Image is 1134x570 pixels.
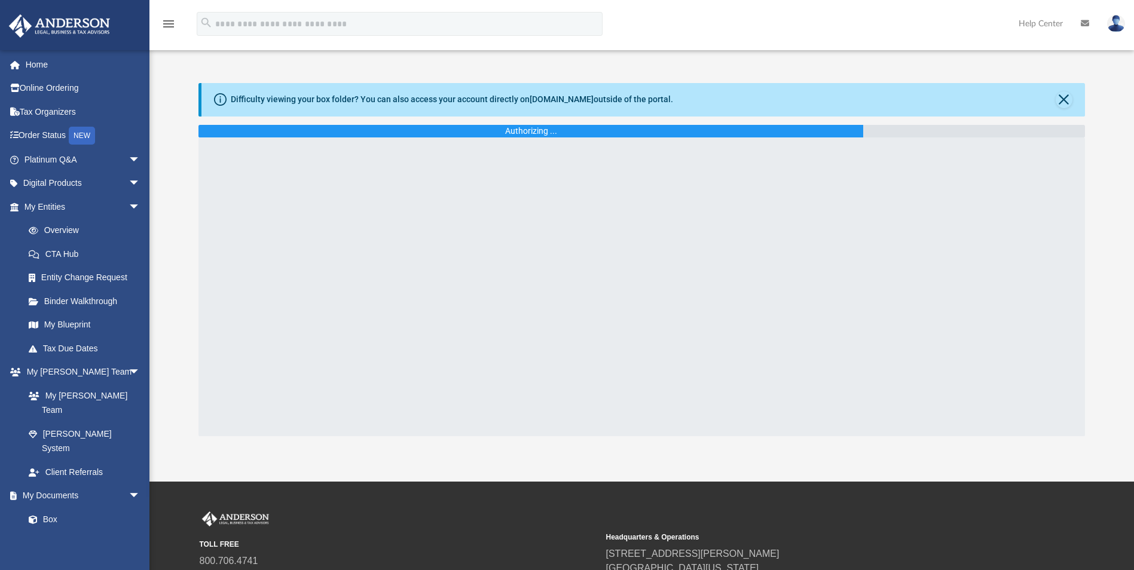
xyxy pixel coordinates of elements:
a: [STREET_ADDRESS][PERSON_NAME] [606,548,780,559]
a: Home [8,53,158,76]
a: Box [17,507,146,531]
a: CTA Hub [17,242,158,266]
a: menu [161,23,176,31]
a: Tax Organizers [8,100,158,124]
a: Platinum Q&Aarrow_drop_down [8,148,158,171]
img: Anderson Advisors Platinum Portal [5,14,114,38]
a: Tax Due Dates [17,336,158,360]
a: My Blueprint [17,313,152,337]
a: [PERSON_NAME] System [17,422,152,460]
a: Binder Walkthrough [17,289,158,313]
i: menu [161,17,176,31]
a: My Documentsarrow_drop_down [8,484,152,508]
span: arrow_drop_down [129,195,152,219]
a: Entity Change Request [17,266,158,290]
a: Client Referrals [17,460,152,484]
a: Online Ordering [8,76,158,100]
div: Difficulty viewing your box folder? You can also access your account directly on outside of the p... [231,93,673,106]
span: arrow_drop_down [129,171,152,196]
a: My [PERSON_NAME] Teamarrow_drop_down [8,360,152,384]
a: Overview [17,219,158,243]
a: My Entitiesarrow_drop_down [8,195,158,219]
small: TOLL FREE [200,539,598,550]
a: Order StatusNEW [8,124,158,148]
button: Close [1056,91,1072,108]
small: Headquarters & Operations [606,532,1004,543]
a: [DOMAIN_NAME] [530,94,594,104]
span: arrow_drop_down [129,484,152,508]
span: arrow_drop_down [129,148,152,172]
i: search [200,16,213,29]
a: 800.706.4741 [200,556,258,566]
a: My [PERSON_NAME] Team [17,384,146,422]
span: arrow_drop_down [129,360,152,385]
div: Authorizing ... [505,125,557,137]
div: NEW [69,127,95,145]
a: Digital Productsarrow_drop_down [8,171,158,195]
img: Anderson Advisors Platinum Portal [200,511,271,527]
img: User Pic [1107,15,1125,32]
